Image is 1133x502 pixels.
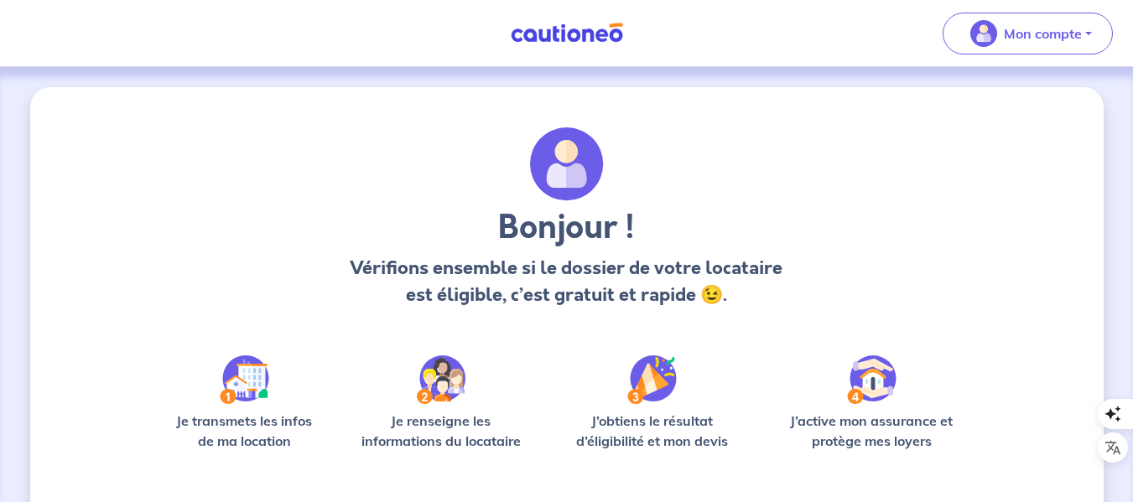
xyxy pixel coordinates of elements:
button: illu_account_valid_menu.svgMon compte [943,13,1113,54]
img: /static/90a569abe86eec82015bcaae536bd8e6/Step-1.svg [220,355,269,404]
p: Vérifions ensemble si le dossier de votre locataire est éligible, c’est gratuit et rapide 😉. [346,255,787,308]
img: /static/bfff1cf634d835d9112899e6a3df1a5d/Step-4.svg [847,355,897,404]
p: Mon compte [1004,23,1082,44]
img: /static/f3e743aab9439237c3e2196e4328bba9/Step-3.svg [627,355,677,404]
img: Cautioneo [504,23,630,44]
img: /static/c0a346edaed446bb123850d2d04ad552/Step-2.svg [417,355,465,404]
p: Je renseigne les informations du locataire [351,411,532,451]
p: J’obtiens le résultat d’éligibilité et mon devis [558,411,747,451]
img: archivate [530,127,604,201]
h3: Bonjour ! [346,208,787,248]
img: illu_account_valid_menu.svg [970,20,997,47]
p: Je transmets les infos de ma location [164,411,325,451]
p: J’active mon assurance et protège mes loyers [774,411,969,451]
